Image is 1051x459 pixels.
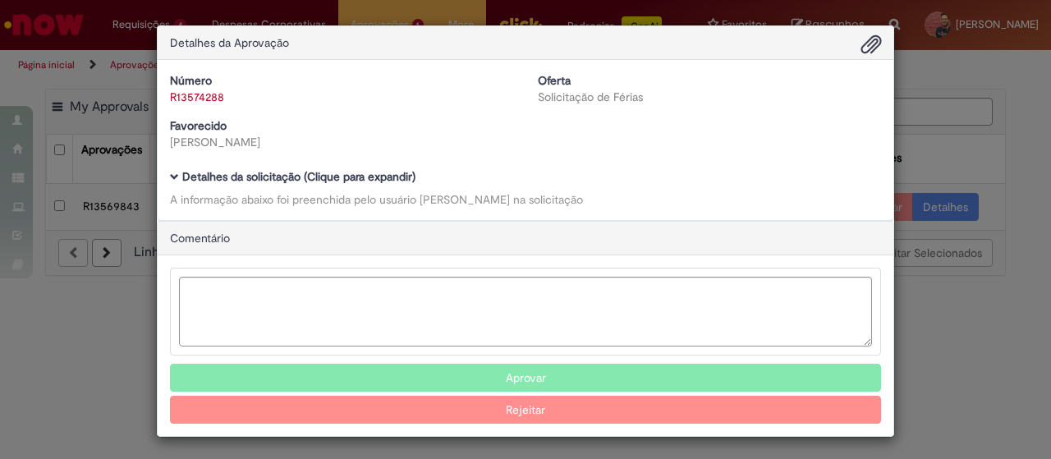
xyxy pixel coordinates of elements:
b: Oferta [538,73,571,88]
b: Favorecido [170,118,227,133]
div: Solicitação de Férias [538,89,881,105]
a: R13574288 [170,90,224,104]
span: Detalhes da Aprovação [170,35,289,50]
button: Rejeitar [170,396,881,424]
b: Número [170,73,212,88]
h5: Detalhes da solicitação (Clique para expandir) [170,171,881,183]
button: Aprovar [170,364,881,392]
div: A informação abaixo foi preenchida pelo usuário [PERSON_NAME] na solicitação [170,191,881,208]
div: [PERSON_NAME] [170,134,513,150]
b: Detalhes da solicitação (Clique para expandir) [182,169,415,184]
span: Comentário [170,231,230,246]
